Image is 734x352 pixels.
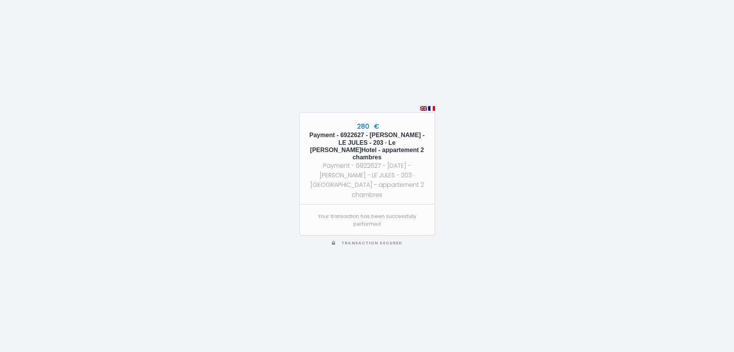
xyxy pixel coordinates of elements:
[341,240,402,246] span: Transaction secured
[428,106,435,111] img: fr.png
[307,161,428,200] div: Payment - 6922627 - [DATE] - [PERSON_NAME] - LE JULES - 203 · [GEOGRAPHIC_DATA] - appartement 2 c...
[307,131,428,161] h5: Payment - 6922627 - [PERSON_NAME] - LE JULES - 203 · Le [PERSON_NAME]Hotel - appartement 2 chambres
[355,122,379,131] span: 280 €
[420,106,427,111] img: en.png
[308,213,426,228] p: Your transaction has been successfully performed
